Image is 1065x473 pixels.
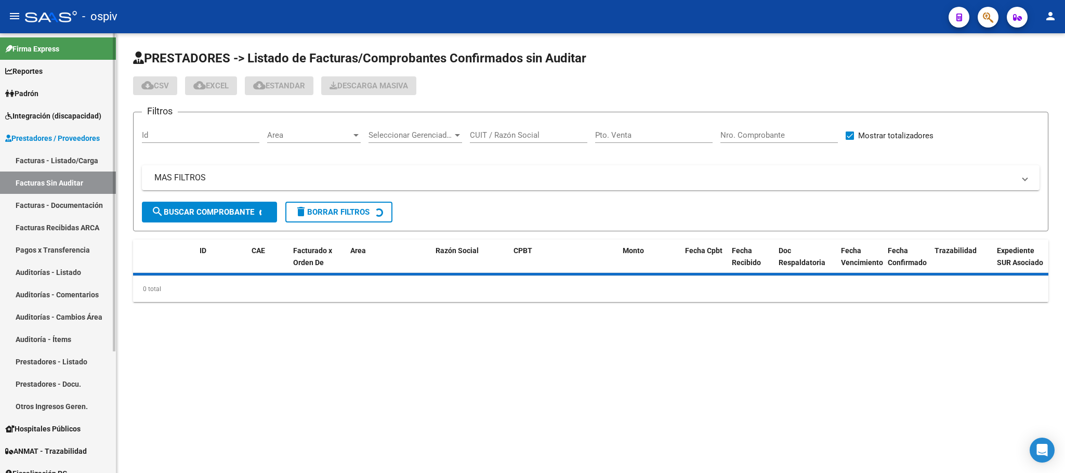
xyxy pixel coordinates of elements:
[837,240,884,285] datatable-header-cell: Fecha Vencimiento
[350,246,366,255] span: Area
[5,445,87,457] span: ANMAT - Trazabilidad
[133,51,586,65] span: PRESTADORES -> Listado de Facturas/Comprobantes Confirmados sin Auditar
[1044,10,1057,22] mat-icon: person
[141,79,154,91] mat-icon: cloud_download
[253,79,266,91] mat-icon: cloud_download
[1030,438,1055,463] div: Open Intercom Messenger
[247,240,289,285] datatable-header-cell: CAE
[728,240,774,285] datatable-header-cell: Fecha Recibido
[142,104,178,119] h3: Filtros
[5,110,101,122] span: Integración (discapacidad)
[295,207,370,217] span: Borrar Filtros
[141,81,169,90] span: CSV
[154,172,1015,183] mat-panel-title: MAS FILTROS
[930,240,993,285] datatable-header-cell: Trazabilidad
[774,240,837,285] datatable-header-cell: Doc Respaldatoria
[285,202,392,222] button: Borrar Filtros
[5,423,81,435] span: Hospitales Públicos
[8,10,21,22] mat-icon: menu
[193,79,206,91] mat-icon: cloud_download
[685,246,722,255] span: Fecha Cpbt
[133,76,177,95] button: CSV
[289,240,346,285] datatable-header-cell: Facturado x Orden De
[151,207,254,217] span: Buscar Comprobante
[681,240,728,285] datatable-header-cell: Fecha Cpbt
[193,81,229,90] span: EXCEL
[82,5,117,28] span: - ospiv
[5,43,59,55] span: Firma Express
[619,240,681,285] datatable-header-cell: Monto
[841,246,883,267] span: Fecha Vencimiento
[514,246,532,255] span: CPBT
[369,130,453,140] span: Seleccionar Gerenciador
[935,246,977,255] span: Trazabilidad
[330,81,408,90] span: Descarga Masiva
[436,246,479,255] span: Razón Social
[195,240,247,285] datatable-header-cell: ID
[267,130,351,140] span: Area
[5,65,43,77] span: Reportes
[142,202,277,222] button: Buscar Comprobante
[623,246,644,255] span: Monto
[993,240,1050,285] datatable-header-cell: Expediente SUR Asociado
[346,240,416,285] datatable-header-cell: Area
[997,246,1043,267] span: Expediente SUR Asociado
[253,81,305,90] span: Estandar
[732,246,761,267] span: Fecha Recibido
[779,246,825,267] span: Doc Respaldatoria
[858,129,933,142] span: Mostrar totalizadores
[321,76,416,95] app-download-masive: Descarga masiva de comprobantes (adjuntos)
[888,246,927,267] span: Fecha Confirmado
[509,240,619,285] datatable-header-cell: CPBT
[293,246,332,267] span: Facturado x Orden De
[5,88,38,99] span: Padrón
[142,165,1040,190] mat-expansion-panel-header: MAS FILTROS
[133,276,1048,302] div: 0 total
[200,246,206,255] span: ID
[295,205,307,218] mat-icon: delete
[431,240,509,285] datatable-header-cell: Razón Social
[151,205,164,218] mat-icon: search
[321,76,416,95] button: Descarga Masiva
[245,76,313,95] button: Estandar
[185,76,237,95] button: EXCEL
[252,246,265,255] span: CAE
[884,240,930,285] datatable-header-cell: Fecha Confirmado
[5,133,100,144] span: Prestadores / Proveedores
